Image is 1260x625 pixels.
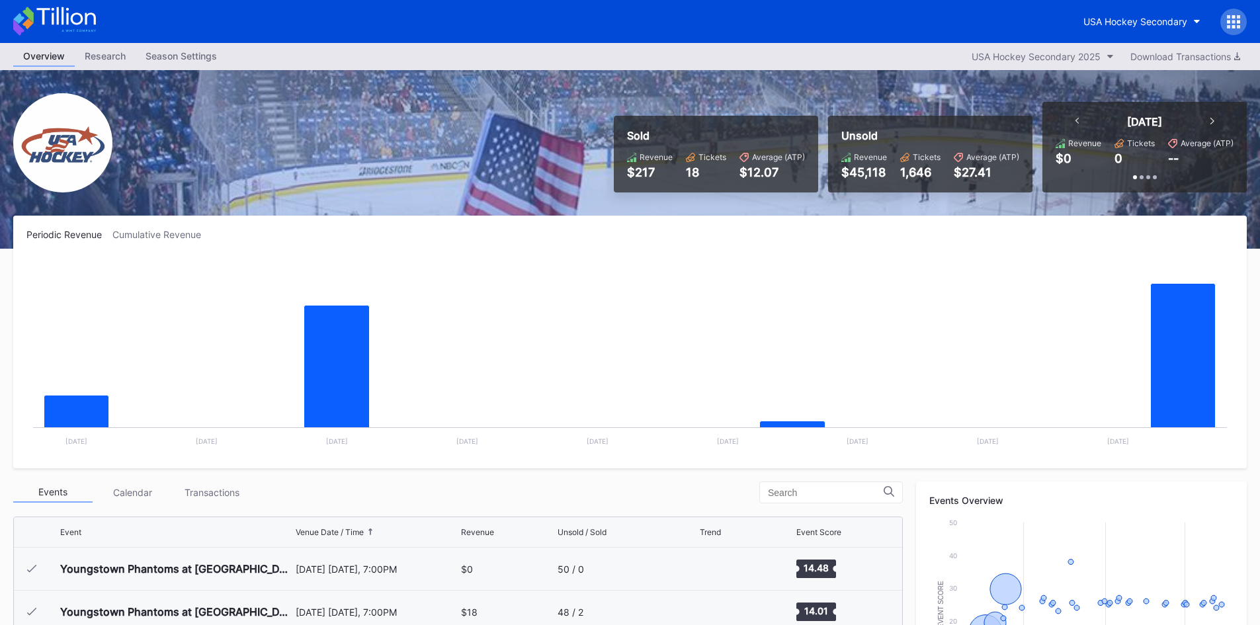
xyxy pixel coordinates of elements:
div: Events Overview [929,495,1234,506]
div: $12.07 [739,165,805,179]
text: 30 [949,584,957,592]
div: Sold [627,129,805,142]
text: [DATE] [587,437,609,445]
text: 14.48 [804,562,829,573]
div: Transactions [172,482,251,503]
text: 20 [949,617,957,625]
div: $27.41 [954,165,1019,179]
div: [DATE] [DATE], 7:00PM [296,606,458,618]
a: Research [75,46,136,67]
div: USA Hockey Secondary 2025 [972,51,1101,62]
div: Venue Date / Time [296,527,364,537]
div: $0 [461,563,473,575]
div: Revenue [1068,138,1101,148]
div: Event Score [796,527,841,537]
div: Download Transactions [1130,51,1240,62]
div: Revenue [854,152,887,162]
div: Unsold [841,129,1019,142]
div: 1,646 [900,165,941,179]
div: Tickets [1127,138,1155,148]
div: Average (ATP) [966,152,1019,162]
a: Season Settings [136,46,227,67]
button: Download Transactions [1124,48,1247,65]
text: [DATE] [196,437,218,445]
text: [DATE] [456,437,478,445]
div: -- [1168,151,1179,165]
svg: Chart title [700,552,739,585]
div: Calendar [93,482,172,503]
div: Events [13,482,93,503]
div: 0 [1114,151,1122,165]
div: Periodic Revenue [26,229,112,240]
div: Cumulative Revenue [112,229,212,240]
div: Tickets [913,152,941,162]
button: USA Hockey Secondary [1073,9,1210,34]
text: [DATE] [847,437,868,445]
div: Average (ATP) [752,152,805,162]
div: USA Hockey Secondary [1083,16,1187,27]
div: Season Settings [136,46,227,65]
svg: Chart title [26,257,1234,455]
div: [DATE] [DATE], 7:00PM [296,563,458,575]
div: Revenue [640,152,673,162]
text: [DATE] [977,437,999,445]
div: Youngstown Phantoms at [GEOGRAPHIC_DATA] Hockey NTDP U-18 [60,605,292,618]
text: [DATE] [326,437,348,445]
div: Youngstown Phantoms at [GEOGRAPHIC_DATA] Hockey NTDP U-18 [60,562,292,575]
div: Average (ATP) [1181,138,1234,148]
text: 40 [949,552,957,560]
img: USA_Hockey_Secondary.png [13,93,112,192]
text: 50 [949,519,957,526]
div: [DATE] [1127,115,1162,128]
text: [DATE] [65,437,87,445]
div: Unsold / Sold [558,527,607,537]
div: $18 [461,606,478,618]
div: 48 / 2 [558,606,583,618]
a: Overview [13,46,75,67]
text: 14.01 [804,605,828,616]
button: USA Hockey Secondary 2025 [965,48,1120,65]
text: [DATE] [1107,437,1129,445]
text: [DATE] [717,437,739,445]
div: Research [75,46,136,65]
div: Event [60,527,81,537]
div: Trend [700,527,721,537]
div: 18 [686,165,726,179]
div: Revenue [461,527,494,537]
div: 50 / 0 [558,563,584,575]
div: $217 [627,165,673,179]
input: Search [768,487,884,498]
div: $0 [1056,151,1071,165]
div: Tickets [698,152,726,162]
div: $45,118 [841,165,887,179]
